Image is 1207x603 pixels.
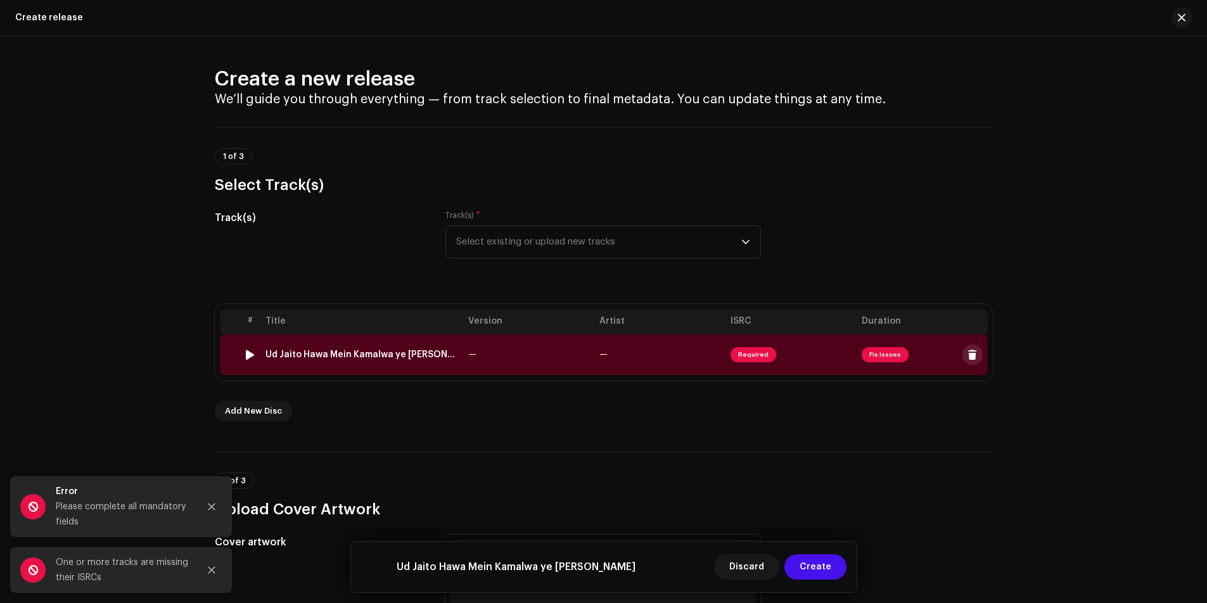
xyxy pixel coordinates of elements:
[731,347,776,362] span: Required
[729,554,764,580] span: Discard
[260,309,463,334] th: Title
[56,555,189,585] div: One or more tracks are missing their ISRCs
[714,554,779,580] button: Discard
[265,350,458,360] div: Ud Jaito Hawa Mein Kamalwa ye Modi Ji.wav
[725,309,857,334] th: ISRC
[445,210,480,220] label: Track(s)
[225,398,282,424] span: Add New Disc
[215,67,993,92] h2: Create a new release
[223,153,244,160] span: 1 of 3
[240,309,260,334] th: #
[56,499,189,530] div: Please complete all mandatory fields
[463,309,594,334] th: Version
[199,557,224,583] button: Close
[468,350,476,359] span: —
[215,210,426,225] h5: Track(s)
[741,226,750,258] div: dropdown trigger
[215,92,993,107] h4: We’ll guide you through everything — from track selection to final metadata. You can update thing...
[215,535,426,550] h5: Cover artwork
[56,484,189,499] div: Error
[800,554,831,580] span: Create
[456,226,741,258] span: Select existing or upload new tracks
[397,559,635,574] h5: Ud Jaito Hawa Mein Kamalwa ye Modi Ji
[199,494,224,519] button: Close
[784,554,846,580] button: Create
[361,552,392,582] img: 2175b1af-836c-4985-a13e-b5d5c1a3b92f
[215,499,993,519] h3: Upload Cover Artwork
[857,309,988,334] th: Duration
[862,347,909,362] span: Fix Issues
[594,309,725,334] th: Artist
[599,350,608,359] span: —
[215,401,292,421] button: Add New Disc
[215,175,993,195] h3: Select Track(s)
[223,477,246,485] span: 2 of 3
